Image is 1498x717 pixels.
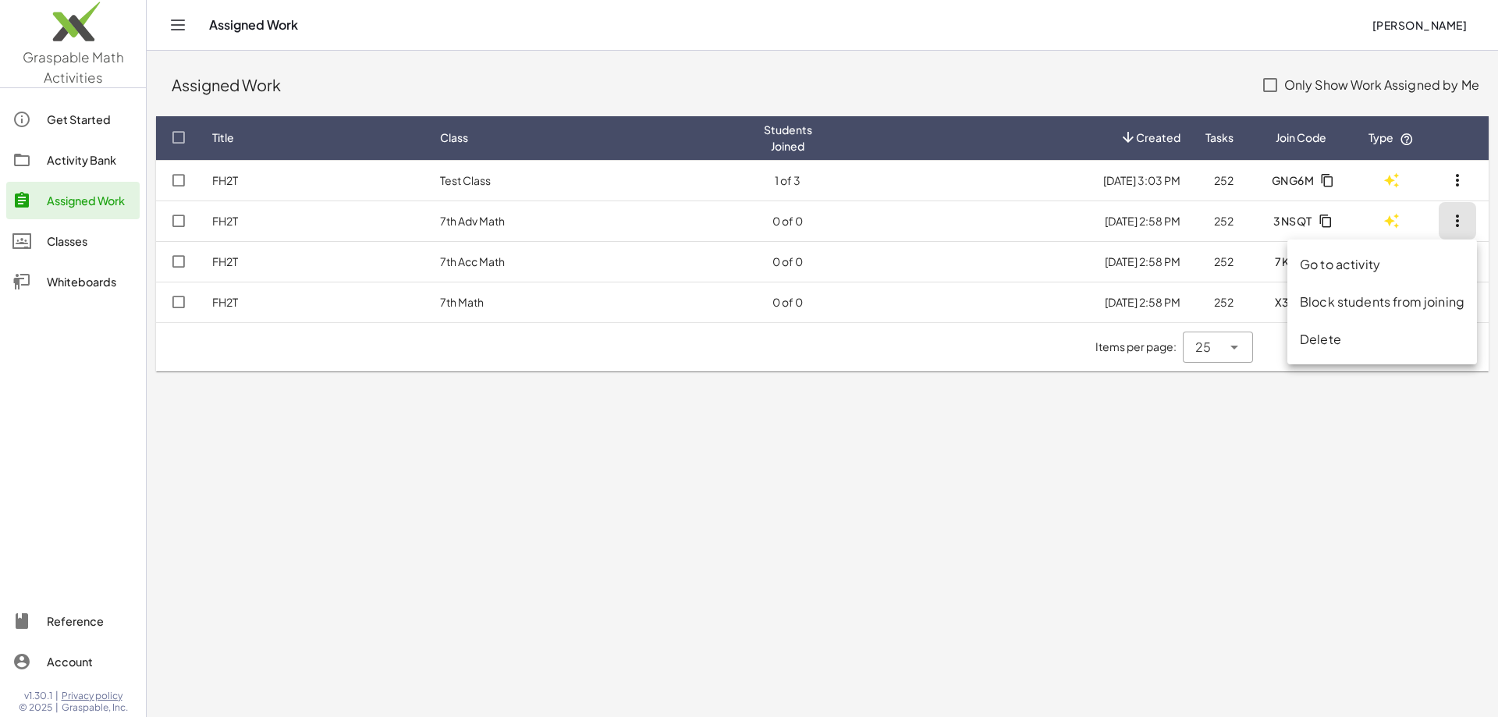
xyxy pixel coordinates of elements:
[55,690,59,702] span: |
[1193,241,1246,282] td: 252
[47,612,133,630] div: Reference
[1284,66,1479,104] label: Only Show Work Assigned by Me
[62,701,128,714] span: Graspable, Inc.
[1300,330,1464,349] div: Delete
[62,690,128,702] a: Privacy policy
[1276,130,1326,146] span: Join Code
[1300,293,1464,311] div: Block students from joining
[47,151,133,169] div: Activity Bank
[6,222,140,260] a: Classes
[6,101,140,138] a: Get Started
[1193,201,1246,241] td: 252
[428,160,751,201] td: Test Class
[6,182,140,219] a: Assigned Work
[1368,130,1414,144] span: Type
[825,201,1193,241] td: [DATE] 2:58 PM
[1273,214,1312,228] span: 3NSQT
[1372,18,1467,32] span: [PERSON_NAME]
[1258,166,1344,194] button: GNG6M
[751,160,825,201] td: 1 of 3
[6,141,140,179] a: Activity Bank
[1300,255,1464,274] div: Go to activity
[428,201,751,241] td: 7th Adv Math
[1262,288,1340,316] button: X37XY
[23,48,124,86] span: Graspable Math Activities
[1274,295,1311,309] span: X37XY
[212,214,238,228] a: FH2T
[751,241,825,282] td: 0 of 0
[764,122,812,154] span: Students Joined
[47,272,133,291] div: Whiteboards
[6,602,140,640] a: Reference
[1095,339,1183,355] span: Items per page:
[1261,207,1342,235] button: 3NSQT
[47,232,133,250] div: Classes
[212,173,238,187] a: FH2T
[751,201,825,241] td: 0 of 0
[1271,173,1314,187] span: GNG6M
[1136,130,1180,146] span: Created
[47,652,133,671] div: Account
[1195,338,1211,357] span: 25
[1275,254,1311,268] span: 7K2XR
[212,295,238,309] a: FH2T
[24,690,52,702] span: v1.30.1
[47,191,133,210] div: Assigned Work
[428,282,751,322] td: 7th Math
[440,130,468,146] span: Class
[19,701,52,714] span: © 2025
[212,130,234,146] span: Title
[6,263,140,300] a: Whiteboards
[165,12,190,37] button: Toggle navigation
[47,110,133,129] div: Get Started
[1205,130,1234,146] span: Tasks
[212,254,238,268] a: FH2T
[825,241,1193,282] td: [DATE] 2:58 PM
[428,241,751,282] td: 7th Acc Math
[1193,160,1246,201] td: 252
[55,701,59,714] span: |
[1359,11,1479,39] button: [PERSON_NAME]
[172,74,1247,96] div: Assigned Work
[825,282,1193,322] td: [DATE] 2:58 PM
[1193,282,1246,322] td: 252
[825,160,1193,201] td: [DATE] 3:03 PM
[751,282,825,322] td: 0 of 0
[1262,247,1340,275] button: 7K2XR
[6,643,140,680] a: Account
